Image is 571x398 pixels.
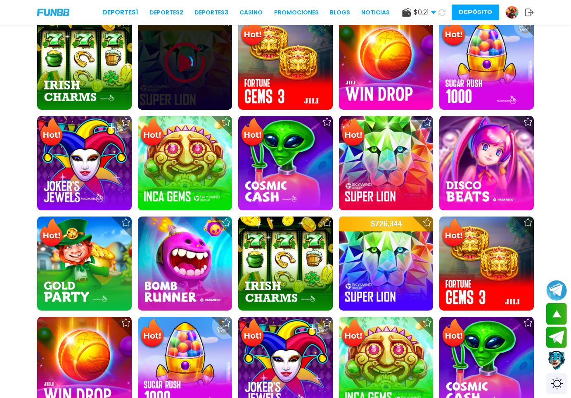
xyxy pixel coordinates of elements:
button: scroll up [546,303,567,325]
img: Inca Gems [138,116,232,210]
a: Deportes3 [194,8,228,17]
img: Fortune Gems 3 [439,217,534,311]
a: CASINO [239,8,263,17]
img: Hot [239,16,266,49]
span: $ 0.21 [414,7,436,17]
img: Hot [139,318,166,350]
button: Join telegram channel [546,280,567,301]
div: Switch theme [546,373,567,394]
a: Deportes1 [102,7,138,17]
img: Hot [38,217,65,250]
img: Irish Charms [37,16,132,110]
img: Sugar Rush 1000 [439,16,534,110]
img: Hot [440,318,467,350]
img: Hot [38,117,65,149]
img: Avatar [506,6,518,19]
img: Hot [340,318,367,350]
a: Deportes2 [149,8,183,17]
img: Hot [239,117,266,149]
button: Join telegram [546,327,567,348]
a: NOTICIAS [361,8,390,17]
img: Company Logo [37,9,69,16]
img: Super Lion non-JP [339,116,434,210]
a: BLOGS [330,8,350,17]
img: Gold Party [37,217,132,311]
img: Bomb Runner [138,217,232,311]
img: Hot [139,117,166,149]
img: Hot [239,318,266,350]
img: Fortune Gems 3 [238,16,333,110]
img: Cosmic Cash [238,116,333,210]
img: Hot [440,217,467,250]
a: Avatar [505,6,525,19]
button: Contact customer service [546,350,567,371]
img: Win Drop [339,16,434,110]
img: Disco Beats [439,116,534,210]
img: Joker's Jewels [37,116,132,210]
img: Irish Charms [238,217,333,311]
button: Depósito [452,5,499,20]
img: Hot [440,16,467,49]
p: $ 726,344 [339,217,434,231]
img: Super Lion [339,217,434,311]
img: Hot [340,117,367,149]
a: Promociones [274,8,319,17]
